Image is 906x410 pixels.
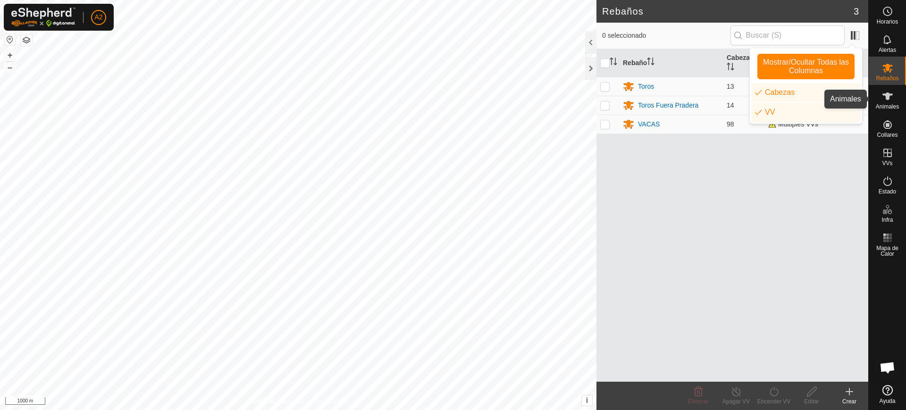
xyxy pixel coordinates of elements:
[854,4,859,18] span: 3
[647,59,654,67] p-sorticon: Activar para ordenar
[315,398,347,406] a: Contáctenos
[869,381,906,408] a: Ayuda
[688,398,708,405] span: Eliminar
[250,398,304,406] a: Política de Privacidad
[882,160,892,166] span: VVs
[717,397,755,406] div: Apagar VV
[877,19,898,25] span: Horarios
[730,25,845,45] input: Buscar (S)
[21,34,32,46] button: Capas del Mapa
[880,398,896,404] span: Ayuda
[727,83,734,90] span: 13
[752,103,860,122] li: vp.label.vp
[727,120,734,128] span: 98
[586,396,588,404] span: i
[638,100,698,110] div: Toros Fuera Pradera
[752,83,860,102] li: vp.label.head
[619,49,723,77] th: Rebaño
[602,6,854,17] h2: Rebaños
[873,353,902,382] div: Chat abierto
[582,395,592,406] button: i
[793,397,830,406] div: Editar
[768,120,818,128] span: Múltiples VVs
[727,101,734,109] span: 14
[876,75,898,81] span: Rebaños
[94,12,102,22] span: A2
[830,397,868,406] div: Crear
[638,119,660,129] div: VACAS
[610,59,617,67] p-sorticon: Activar para ordenar
[4,62,16,73] button: –
[871,245,904,257] span: Mapa de Calor
[879,189,896,194] span: Estado
[877,132,898,138] span: Collares
[757,54,855,79] button: Mostrar/Ocultar Todas las Columnas
[881,217,893,223] span: Infra
[11,8,75,27] img: Logo Gallagher
[876,104,899,109] span: Animales
[602,31,730,41] span: 0 seleccionado
[638,82,654,92] div: Toros
[727,64,734,72] p-sorticon: Activar para ordenar
[4,50,16,61] button: +
[762,58,850,75] span: Mostrar/Ocultar Todas las Columnas
[723,49,764,77] th: Cabezas
[4,34,16,45] button: Restablecer Mapa
[755,397,793,406] div: Encender VV
[879,47,896,53] span: Alertas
